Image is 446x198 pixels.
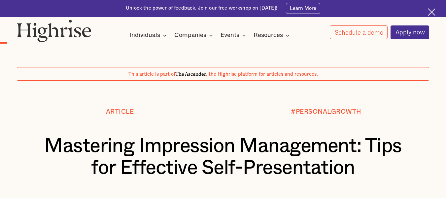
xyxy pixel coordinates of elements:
[129,31,160,39] div: Individuals
[174,31,215,39] div: Companies
[34,135,412,179] h1: Mastering Impression Management: Tips for Effective Self-Presentation
[221,31,248,39] div: Events
[391,25,429,39] a: Apply now
[206,72,318,77] span: , the Highrise platform for articles and resources.
[286,3,320,14] a: Learn More
[254,31,292,39] div: Resources
[174,31,206,39] div: Companies
[291,109,361,116] div: #PERSONALGROWTH
[106,109,134,116] div: Article
[254,31,283,39] div: Resources
[428,8,435,16] img: Cross icon
[128,72,175,77] span: This article is part of
[126,5,277,12] div: Unlock the power of feedback. Join our free workshop on [DATE]!
[221,31,239,39] div: Events
[129,31,169,39] div: Individuals
[17,20,91,42] img: Highrise logo
[175,70,206,76] span: The Ascender
[330,25,388,39] a: Schedule a demo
